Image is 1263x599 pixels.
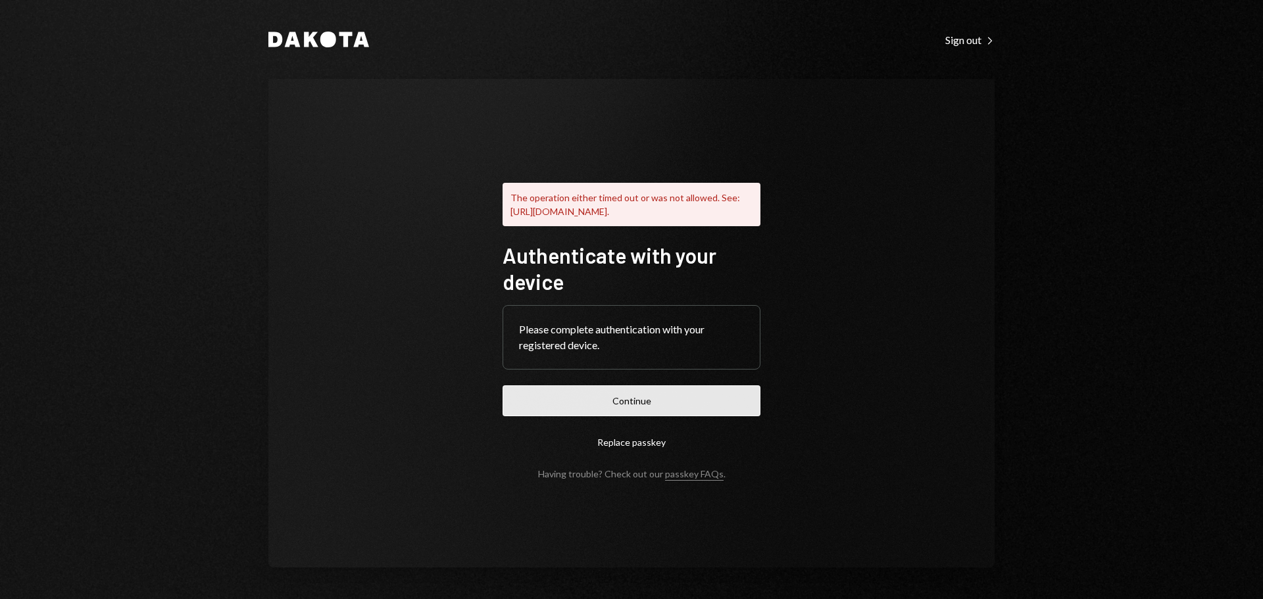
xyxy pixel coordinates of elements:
h1: Authenticate with your device [503,242,760,295]
button: Continue [503,385,760,416]
div: Having trouble? Check out our . [538,468,726,479]
div: Sign out [945,34,995,47]
div: The operation either timed out or was not allowed. See: [URL][DOMAIN_NAME]. [503,183,760,226]
a: passkey FAQs [665,468,724,481]
a: Sign out [945,32,995,47]
button: Replace passkey [503,427,760,458]
div: Please complete authentication with your registered device. [519,322,744,353]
